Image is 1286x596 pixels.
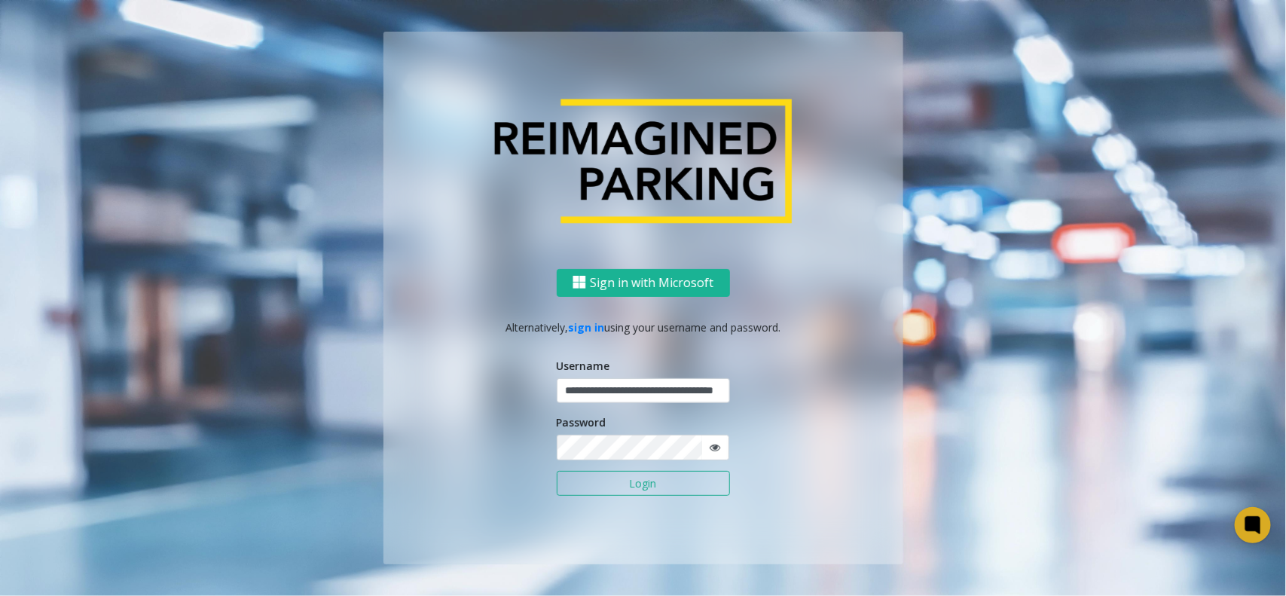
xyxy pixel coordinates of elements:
label: Username [557,357,610,373]
a: sign in [568,319,604,334]
button: Sign in with Microsoft [557,268,730,296]
button: Login [557,471,730,497]
label: Password [557,414,606,429]
p: Alternatively, using your username and password. [399,319,888,335]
